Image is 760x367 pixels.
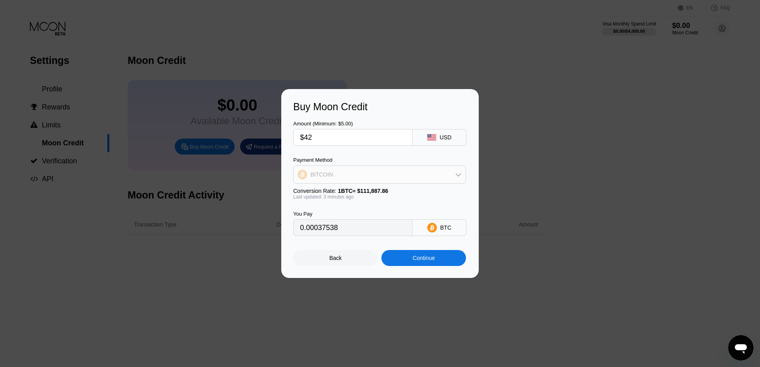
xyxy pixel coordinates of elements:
div: USD [440,134,452,141]
div: You Pay [293,211,413,217]
div: Last updated: 3 minutes ago [293,194,466,200]
div: Payment Method [293,157,466,163]
input: $0.00 [300,129,406,145]
div: Back [330,255,342,261]
span: 1 BTC ≈ $111,887.86 [338,188,388,194]
div: BTC [440,224,451,231]
div: Continue [413,255,435,261]
iframe: Кнопка запуска окна обмена сообщениями [728,335,754,361]
div: Amount (Minimum: $5.00) [293,121,413,127]
div: BITCOIN [310,171,333,178]
div: Conversion Rate: [293,188,466,194]
div: Continue [381,250,466,266]
div: Back [293,250,378,266]
div: BITCOIN [294,167,466,183]
div: Buy Moon Credit [293,101,467,113]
